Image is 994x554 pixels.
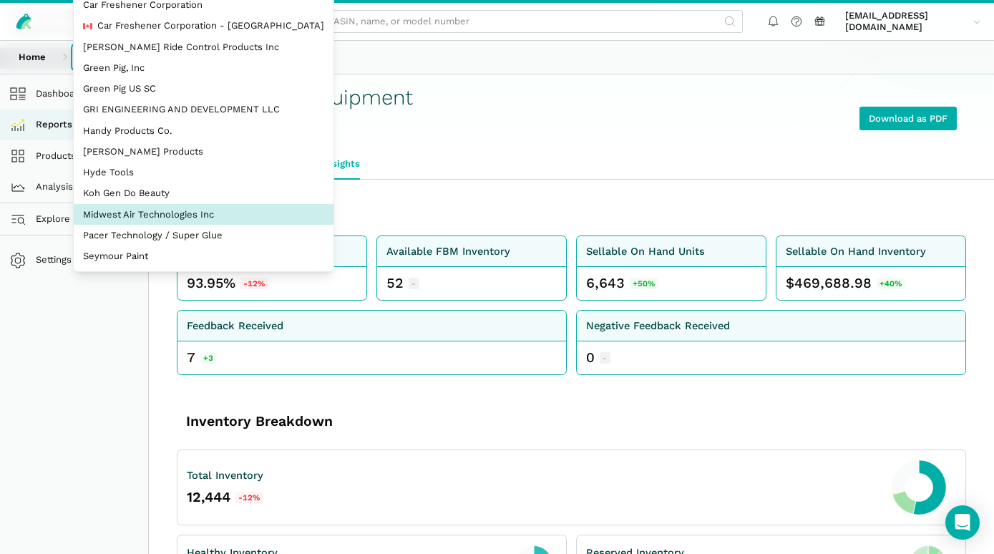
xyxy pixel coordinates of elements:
div: Negative Feedback Received [586,318,730,334]
span: -12% [235,492,264,503]
span: 469,688.98 [794,274,872,293]
div: 0 [586,349,595,367]
span: +40% [877,278,906,289]
span: +50% [630,278,659,289]
button: Handy Products Co. [74,120,333,141]
span: - [600,352,611,364]
button: [PERSON_NAME] Ride Control Products Inc [74,37,333,57]
div: 6,643 [586,274,625,293]
div: Feedback Received [187,318,283,334]
button: [PERSON_NAME] Products [74,141,333,162]
div: 7 [187,349,195,367]
div: Sellable On Hand Units [586,243,705,260]
button: Koh Gen Do Beauty [74,183,333,204]
span: [EMAIL_ADDRESS][DOMAIN_NAME] [845,10,968,34]
div: 12,444 [187,488,882,507]
button: GRI ENGINEERING AND DEVELOPMENT LLC [74,99,333,120]
h3: Inventory Breakdown [186,412,558,431]
a: Home [9,46,55,69]
button: Car Freshener Corporation - [GEOGRAPHIC_DATA] [74,16,333,37]
button: Hyde Tools [74,162,333,183]
span: -12% [240,278,269,289]
a: [EMAIL_ADDRESS][DOMAIN_NAME] [841,8,985,36]
a: Download as PDF [859,107,957,130]
span: - [409,278,420,289]
button: Seymour Paint [74,246,333,267]
button: Green Pig US SC [74,79,333,99]
div: Sellable On Hand Inventory [786,243,926,260]
div: Open Intercom Messenger [945,505,980,540]
h3: Overview [186,198,558,217]
span: +3 [200,352,218,364]
div: 52 [386,274,404,293]
div: Available FBM Inventory [386,243,510,260]
button: Midwest Air Technologies Inc [74,204,333,225]
div: 93.95% [187,274,268,293]
span: Explore Data [14,210,94,228]
button: Pacer Technology / Super Glue [74,225,333,246]
input: Find product by ASIN, name, or model number [251,10,743,34]
button: Green Pig, Inc [74,57,333,78]
div: Total Inventory [187,467,882,484]
span: $ [786,274,794,293]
